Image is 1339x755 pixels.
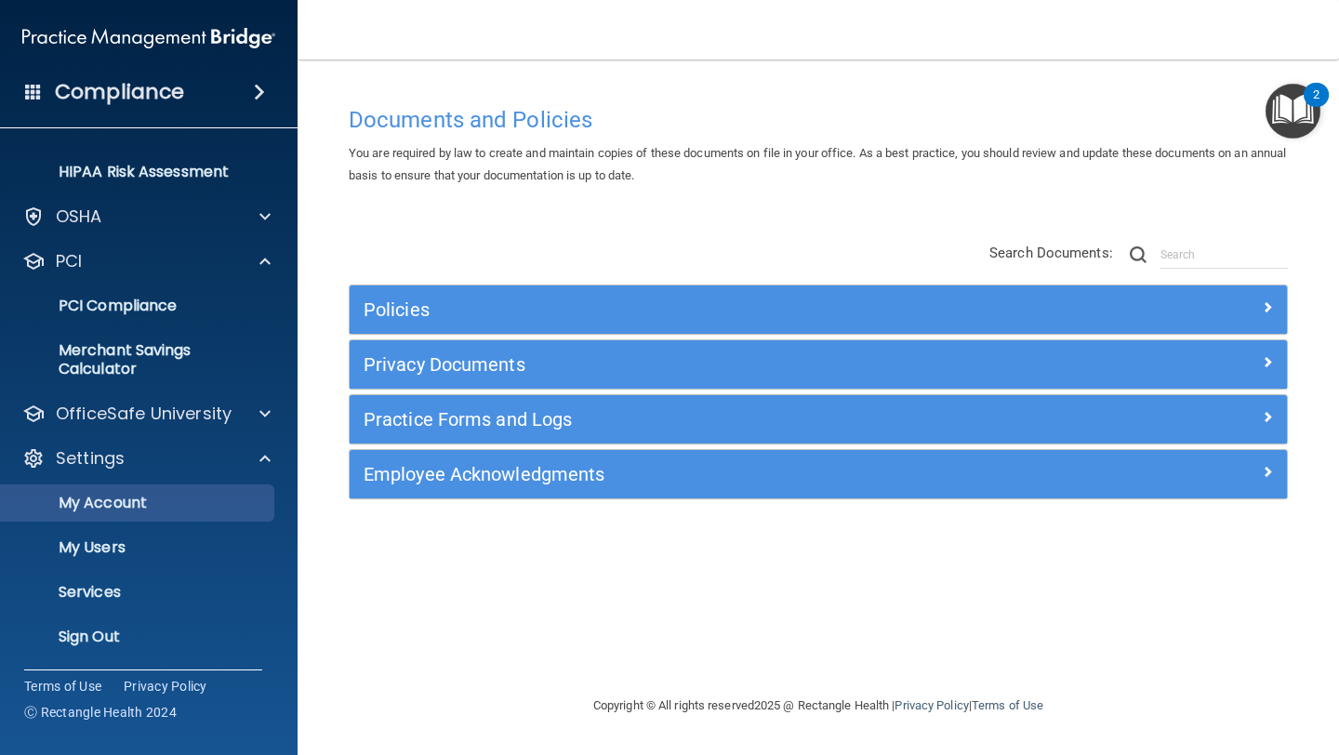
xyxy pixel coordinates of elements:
p: PCI [56,250,82,272]
a: Privacy Policy [895,698,968,712]
span: You are required by law to create and maintain copies of these documents on file in your office. ... [349,146,1286,182]
a: Policies [364,295,1273,325]
iframe: Drift Widget Chat Controller [1017,623,1317,697]
p: OSHA [56,205,102,228]
span: Ⓒ Rectangle Health 2024 [24,703,177,722]
div: Copyright © All rights reserved 2025 @ Rectangle Health | | [479,676,1158,735]
a: Privacy Documents [364,350,1273,379]
img: PMB logo [22,20,275,57]
p: PCI Compliance [12,297,266,315]
span: Search Documents: [989,245,1113,261]
h5: Privacy Documents [364,354,1039,375]
a: Terms of Use [972,698,1043,712]
p: HIPAA Checklist [12,118,266,137]
p: OfficeSafe University [56,403,232,425]
p: My Users [12,538,266,557]
a: Employee Acknowledgments [364,459,1273,489]
p: Settings [56,447,125,470]
a: Terms of Use [24,677,101,695]
a: OSHA [22,205,271,228]
p: Sign Out [12,628,266,646]
p: Services [12,583,266,602]
h5: Practice Forms and Logs [364,409,1039,430]
p: Merchant Savings Calculator [12,341,266,378]
a: PCI [22,250,271,272]
a: Privacy Policy [124,677,207,695]
div: 2 [1313,95,1319,119]
p: HIPAA Risk Assessment [12,163,266,181]
h5: Policies [364,299,1039,320]
h4: Documents and Policies [349,108,1288,132]
img: ic-search.3b580494.png [1130,246,1147,263]
a: Practice Forms and Logs [364,404,1273,434]
a: OfficeSafe University [22,403,271,425]
h5: Employee Acknowledgments [364,464,1039,484]
input: Search [1160,241,1288,269]
p: My Account [12,494,266,512]
a: Settings [22,447,271,470]
h4: Compliance [55,79,184,105]
button: Open Resource Center, 2 new notifications [1266,84,1320,139]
